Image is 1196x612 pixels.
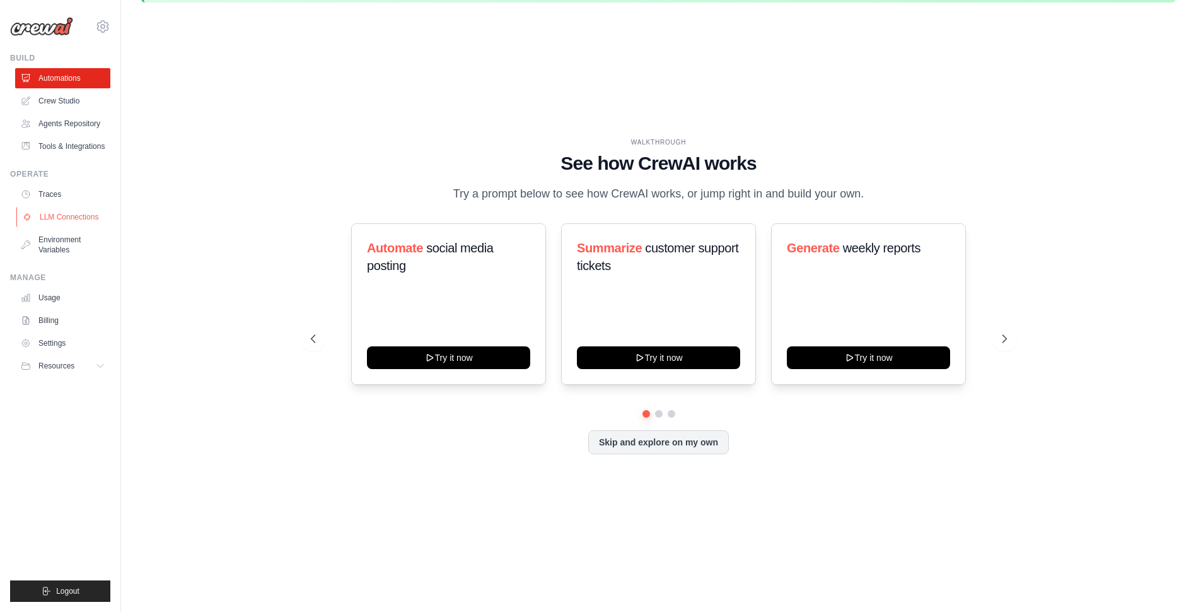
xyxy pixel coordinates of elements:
[367,241,423,255] span: Automate
[577,241,738,273] span: customer support tickets
[38,361,74,371] span: Resources
[787,241,840,255] span: Generate
[367,346,530,369] button: Try it now
[15,230,110,260] a: Environment Variables
[15,356,110,376] button: Resources
[10,169,110,179] div: Operate
[843,241,920,255] span: weekly reports
[311,138,1007,147] div: WALKTHROUGH
[15,68,110,88] a: Automations
[10,273,110,283] div: Manage
[15,288,110,308] a: Usage
[10,580,110,602] button: Logout
[15,91,110,111] a: Crew Studio
[16,207,112,227] a: LLM Connections
[311,152,1007,175] h1: See how CrewAI works
[56,586,79,596] span: Logout
[1133,551,1196,612] iframe: Chat Widget
[367,241,494,273] span: social media posting
[577,346,740,369] button: Try it now
[15,333,110,353] a: Settings
[15,136,110,156] a: Tools & Integrations
[15,310,110,331] a: Billing
[15,184,110,204] a: Traces
[787,346,950,369] button: Try it now
[10,53,110,63] div: Build
[588,430,729,454] button: Skip and explore on my own
[15,114,110,134] a: Agents Repository
[577,241,642,255] span: Summarize
[10,17,73,36] img: Logo
[447,185,871,203] p: Try a prompt below to see how CrewAI works, or jump right in and build your own.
